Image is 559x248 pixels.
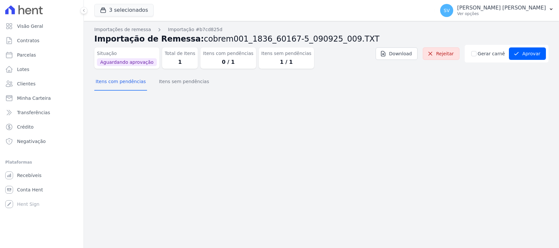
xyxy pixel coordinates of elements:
[17,95,51,101] span: Minha Carteira
[444,8,450,13] span: SV
[5,158,78,166] div: Plataformas
[457,11,546,16] p: Ver opções
[3,106,81,119] a: Transferências
[3,169,81,182] a: Recebíveis
[17,172,42,179] span: Recebíveis
[3,63,81,76] a: Lotes
[165,50,196,57] dt: Total de Itens
[3,92,81,105] a: Minha Carteira
[17,124,34,130] span: Crédito
[17,52,36,58] span: Parcelas
[435,1,559,20] button: SV [PERSON_NAME] [PERSON_NAME] Ver opções
[203,58,253,66] dd: 0 / 1
[17,23,43,29] span: Visão Geral
[94,33,549,45] h2: Importação de Remessa:
[457,5,546,11] p: [PERSON_NAME] [PERSON_NAME]
[204,34,380,44] span: cobrem001_1836_60167-5_090925_009.TXT
[158,74,210,91] button: Itens sem pendências
[17,80,35,87] span: Clientes
[3,77,81,90] a: Clientes
[94,4,154,16] button: 3 selecionados
[509,47,546,60] button: Aprovar
[97,50,157,57] dt: Situação
[17,138,46,145] span: Negativação
[94,26,549,33] nav: Breadcrumb
[376,47,418,60] a: Download
[17,109,50,116] span: Transferências
[94,26,151,33] a: Importações de remessa
[94,74,147,91] button: Itens com pendências
[3,183,81,196] a: Conta Hent
[97,58,157,66] span: Aguardando aprovação
[168,26,222,33] a: Importação #b7cd825d
[17,37,39,44] span: Contratos
[203,50,253,57] dt: Itens com pendências
[3,120,81,133] a: Crédito
[423,47,459,60] a: Rejeitar
[3,135,81,148] a: Negativação
[17,186,43,193] span: Conta Hent
[3,34,81,47] a: Contratos
[261,50,311,57] dt: Itens sem pendências
[17,66,29,73] span: Lotes
[478,50,505,57] label: Gerar carnê
[165,58,196,66] dd: 1
[261,58,311,66] dd: 1 / 1
[3,20,81,33] a: Visão Geral
[3,48,81,62] a: Parcelas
